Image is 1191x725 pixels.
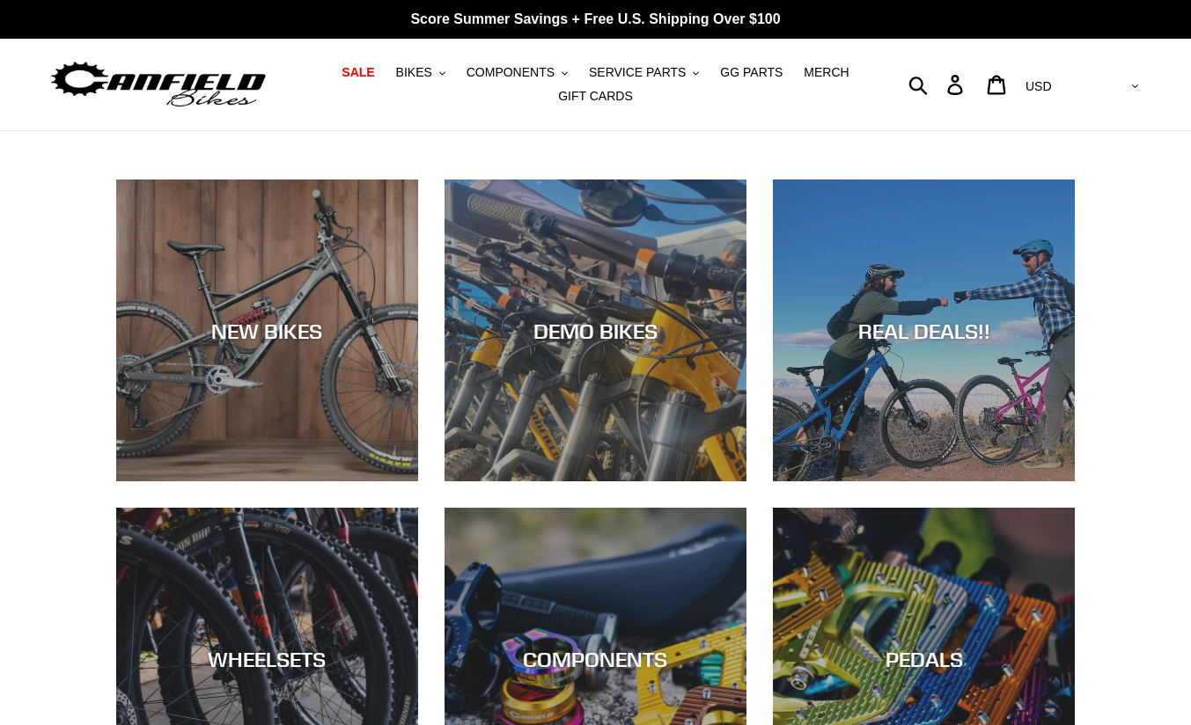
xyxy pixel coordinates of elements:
[773,179,1075,481] a: REAL DEALS!!
[773,318,1075,343] div: REAL DEALS!!
[720,65,783,80] span: GG PARTS
[396,65,432,80] span: BIKES
[711,61,791,84] a: GG PARTS
[445,318,746,343] div: DEMO BIKES
[580,61,708,84] button: SERVICE PARTS
[387,61,454,84] button: BIKES
[589,65,686,80] span: SERVICE PARTS
[467,65,555,80] span: COMPONENTS
[333,61,383,84] a: SALE
[116,318,418,343] div: NEW BIKES
[342,65,374,80] span: SALE
[795,61,857,84] a: MERCH
[804,65,849,80] span: MERCH
[116,179,418,481] a: NEW BIKES
[48,57,268,113] img: Canfield Bikes
[549,84,642,108] a: GIFT CARDS
[445,179,746,481] a: DEMO BIKES
[445,647,746,672] div: COMPONENTS
[458,61,577,84] button: COMPONENTS
[773,647,1075,672] div: PEDALS
[116,647,418,672] div: WHEELSETS
[558,89,633,104] span: GIFT CARDS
